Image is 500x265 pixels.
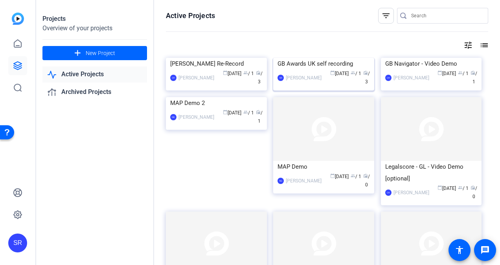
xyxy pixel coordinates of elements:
[256,70,261,75] span: radio
[437,185,442,190] span: calendar_today
[471,185,475,190] span: radio
[458,185,463,190] span: group
[393,189,429,197] div: [PERSON_NAME]
[385,190,392,196] div: CH
[86,49,115,57] span: New Project
[381,11,391,20] mat-icon: filter_list
[286,74,322,82] div: [PERSON_NAME]
[42,66,147,83] a: Active Projects
[223,71,241,76] span: [DATE]
[458,71,469,76] span: / 1
[471,186,477,199] span: / 0
[363,71,370,85] span: / 3
[256,110,261,114] span: radio
[178,74,214,82] div: [PERSON_NAME]
[385,58,478,70] div: GB Navigator - Video Demo
[363,173,368,178] span: radio
[351,173,355,178] span: group
[243,110,248,114] span: group
[223,70,228,75] span: calendar_today
[256,71,263,85] span: / 3
[330,173,335,178] span: calendar_today
[170,58,263,70] div: [PERSON_NAME] Re-Record
[170,75,176,81] div: CH
[458,186,469,191] span: / 1
[330,70,335,75] span: calendar_today
[170,114,176,120] div: NG
[480,245,490,255] mat-icon: message
[351,71,361,76] span: / 1
[479,40,488,50] mat-icon: list
[178,113,214,121] div: [PERSON_NAME]
[278,58,370,70] div: GB Awards UK self recording
[243,110,254,116] span: / 1
[170,97,263,109] div: MAP Demo 2
[73,48,83,58] mat-icon: add
[223,110,228,114] span: calendar_today
[243,70,248,75] span: group
[463,40,473,50] mat-icon: tune
[471,70,475,75] span: radio
[351,174,361,179] span: / 1
[42,46,147,60] button: New Project
[363,174,370,188] span: / 0
[437,186,456,191] span: [DATE]
[330,174,349,179] span: [DATE]
[243,71,254,76] span: / 1
[278,75,284,81] div: SR
[393,74,429,82] div: [PERSON_NAME]
[166,11,215,20] h1: Active Projects
[411,11,482,20] input: Search
[385,161,478,184] div: Legalscore - GL - Video Demo [optional]
[385,75,392,81] div: CH
[437,71,456,76] span: [DATE]
[458,70,463,75] span: group
[42,84,147,100] a: Archived Projects
[42,14,147,24] div: Projects
[42,24,147,33] div: Overview of your projects
[256,110,263,124] span: / 1
[330,71,349,76] span: [DATE]
[363,70,368,75] span: radio
[437,70,442,75] span: calendar_today
[351,70,355,75] span: group
[471,71,477,85] span: / 1
[278,161,370,173] div: MAP Demo
[278,178,284,184] div: NG
[286,177,322,185] div: [PERSON_NAME]
[455,245,464,255] mat-icon: accessibility
[223,110,241,116] span: [DATE]
[12,13,24,25] img: blue-gradient.svg
[8,234,27,252] div: SR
